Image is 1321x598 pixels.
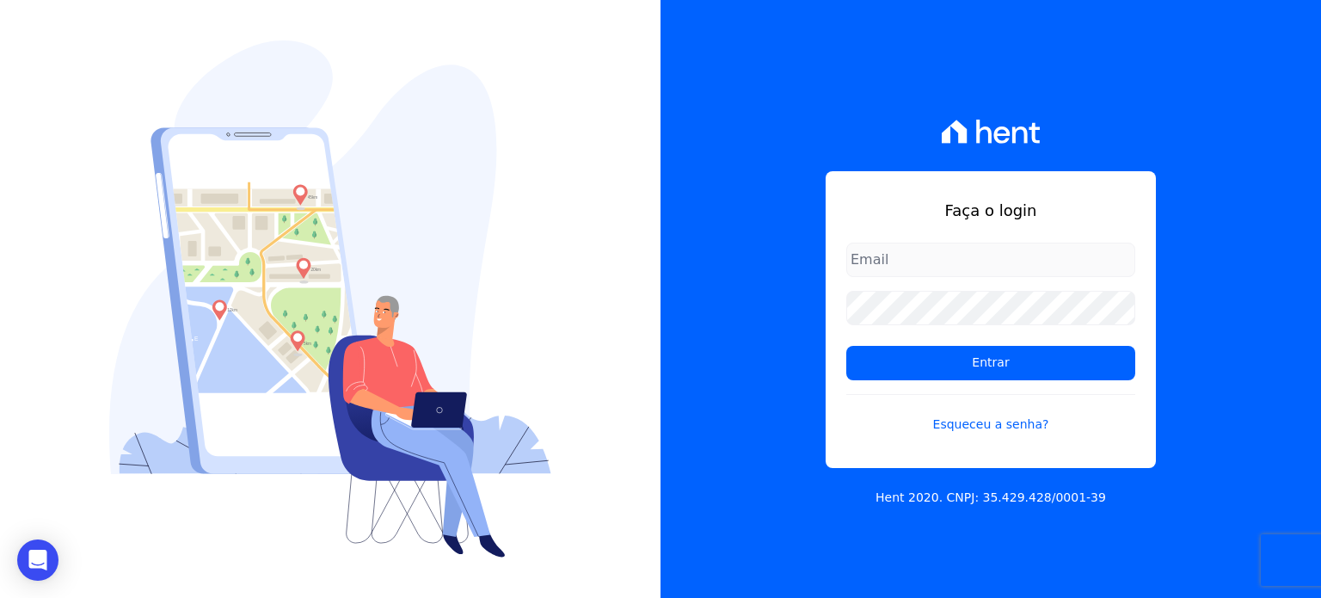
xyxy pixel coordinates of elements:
[17,539,58,581] div: Open Intercom Messenger
[846,346,1135,380] input: Entrar
[876,489,1106,507] p: Hent 2020. CNPJ: 35.429.428/0001-39
[846,243,1135,277] input: Email
[109,40,551,558] img: Login
[846,199,1135,222] h1: Faça o login
[846,394,1135,434] a: Esqueceu a senha?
